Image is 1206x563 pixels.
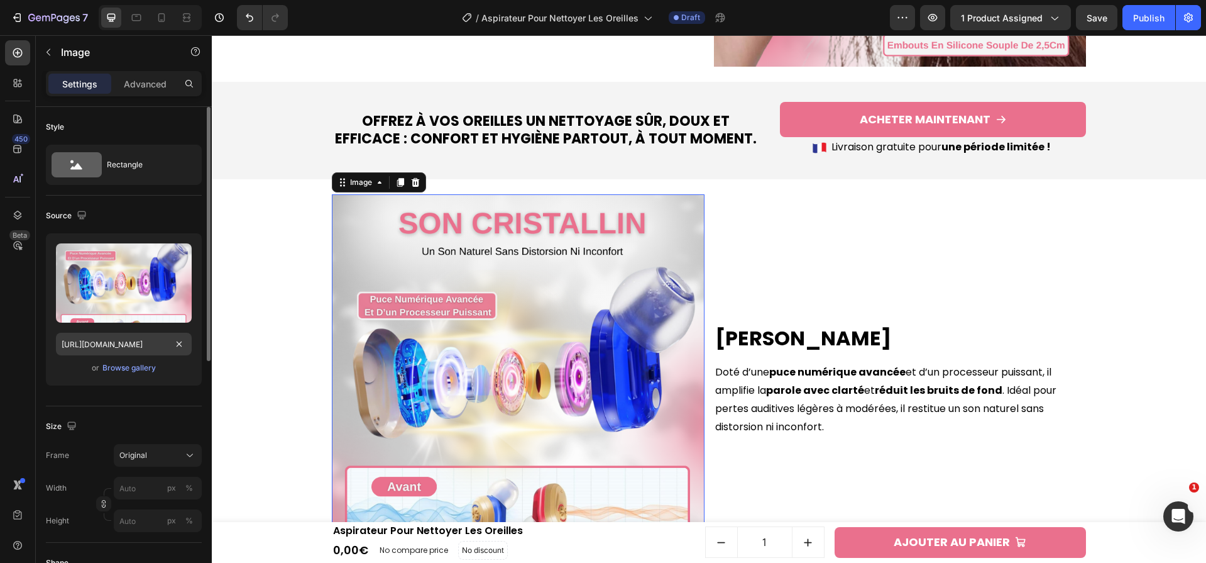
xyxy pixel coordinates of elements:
div: Browse gallery [102,362,156,374]
div: Source [46,208,89,225]
button: Original [114,444,202,467]
button: 7 [5,5,94,30]
div: px [167,482,176,494]
span: or [92,360,99,376]
span: / [476,11,479,25]
button: px [182,513,197,528]
button: ACHETER MAINTENANT [568,67,874,102]
button: increment [581,492,612,522]
p: Advanced [124,77,167,91]
p: Doté d’une et d’un processeur puissant, il amplifie la et . Idéal pour pertes auditives légères à... [503,328,874,401]
iframe: Intercom live chat [1163,501,1193,532]
input: px% [114,510,202,532]
div: % [185,482,193,494]
p: Settings [62,77,97,91]
button: px [182,481,197,496]
div: 450 [12,134,30,144]
div: Beta [9,230,30,240]
input: quantity [525,492,581,522]
img: preview-image [56,243,192,323]
label: Frame [46,450,69,461]
input: px% [114,477,202,499]
div: Rectangle [107,150,184,179]
button: decrement [494,492,525,522]
div: Publish [1133,11,1165,25]
button: 1 product assigned [950,5,1071,30]
strong: parole avec clarté [554,348,652,362]
p: Image [61,45,168,60]
div: Undo/Redo [237,5,288,30]
iframe: Design area [212,35,1206,563]
h1: Aspirateur Pour Nettoyer Les Oreilles [120,488,424,504]
button: AJOUTER AU PANIER [623,492,874,522]
div: Style [46,121,64,133]
div: % [185,515,193,527]
strong: une période limitée ! [730,104,839,119]
div: AJOUTER AU PANIER [682,497,798,517]
span: Save [1087,13,1107,23]
input: https://example.com/image.jpg [56,333,192,355]
strong: réduit les bruits de fond [663,348,791,362]
p: No discount [250,510,292,521]
button: Publish [1122,5,1175,30]
span: 1 product assigned [961,11,1043,25]
img: gempages_518127932686730400-fc08d6bb-8211-43e7-9528-cca568139fd8.png [601,106,615,120]
p: No compare price [168,511,236,519]
span: Original [119,450,147,461]
button: % [164,513,179,528]
div: Size [46,418,79,435]
span: 1 [1189,482,1199,493]
img: 2_269d0a76-b027-43cf-a7a4-15af28bf981c.png [120,159,493,532]
label: Height [46,515,69,527]
strong: puce numérique avancée [557,330,694,344]
div: Image [136,142,163,153]
span: Aspirateur Pour Nettoyer Les Oreilles [481,11,639,25]
p: 7 [82,10,88,25]
button: % [164,481,179,496]
h2: [PERSON_NAME] [502,289,875,318]
div: ACHETER MAINTENANT [648,74,779,94]
button: Browse gallery [102,362,156,374]
div: px [167,515,176,527]
div: 0,00€ [120,504,158,527]
p: Livraison gratuite pour [620,103,840,121]
button: Save [1076,5,1117,30]
span: Draft [681,12,700,23]
label: Width [46,482,67,494]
